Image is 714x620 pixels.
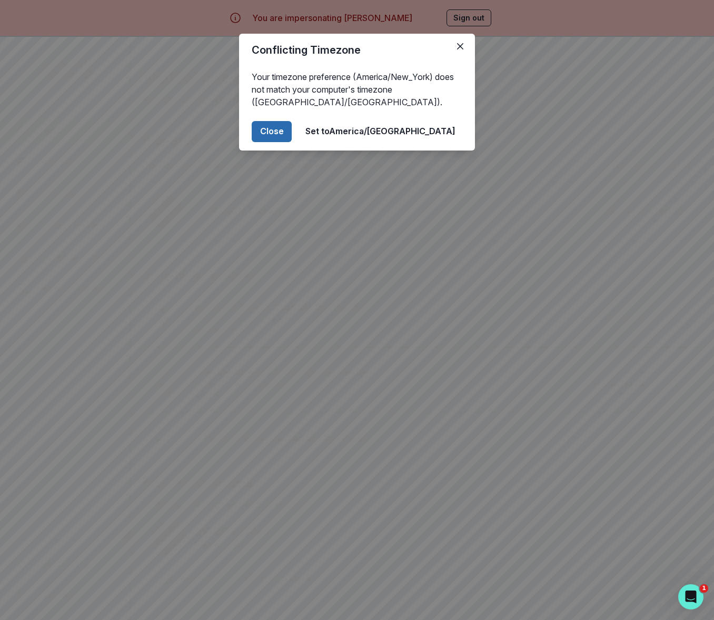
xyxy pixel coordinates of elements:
[298,121,462,142] button: Set toAmerica/[GEOGRAPHIC_DATA]
[239,66,475,113] div: Your timezone preference (America/New_York) does not match your computer's timezone ([GEOGRAPHIC_...
[452,38,469,55] button: Close
[678,584,703,609] iframe: Intercom live chat
[239,34,475,66] header: Conflicting Timezone
[700,584,708,593] span: 1
[252,121,292,142] button: Close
